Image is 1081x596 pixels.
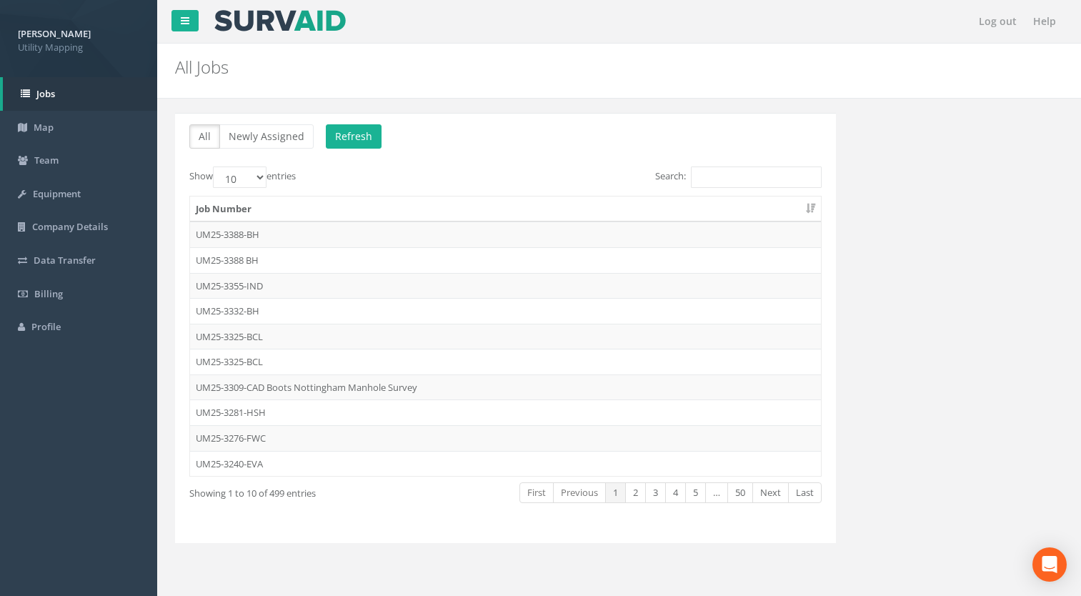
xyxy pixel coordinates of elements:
[190,374,821,400] td: UM25-3309-CAD Boots Nottingham Manhole Survey
[190,399,821,425] td: UM25-3281-HSH
[655,167,822,188] label: Search:
[189,167,296,188] label: Show entries
[190,324,821,349] td: UM25-3325-BCL
[553,482,606,503] a: Previous
[189,481,440,500] div: Showing 1 to 10 of 499 entries
[32,220,108,233] span: Company Details
[34,254,96,267] span: Data Transfer
[18,24,139,54] a: [PERSON_NAME] Utility Mapping
[705,482,728,503] a: …
[665,482,686,503] a: 4
[190,273,821,299] td: UM25-3355-IND
[34,121,54,134] span: Map
[34,154,59,167] span: Team
[3,77,157,111] a: Jobs
[18,41,139,54] span: Utility Mapping
[788,482,822,503] a: Last
[190,451,821,477] td: UM25-3240-EVA
[18,27,91,40] strong: [PERSON_NAME]
[190,298,821,324] td: UM25-3332-BH
[605,482,626,503] a: 1
[190,247,821,273] td: UM25-3388 BH
[727,482,753,503] a: 50
[189,124,220,149] button: All
[219,124,314,149] button: Newly Assigned
[33,187,81,200] span: Equipment
[190,349,821,374] td: UM25-3325-BCL
[36,87,55,100] span: Jobs
[31,320,61,333] span: Profile
[326,124,382,149] button: Refresh
[1032,547,1067,582] div: Open Intercom Messenger
[175,58,912,76] h2: All Jobs
[752,482,789,503] a: Next
[685,482,706,503] a: 5
[190,425,821,451] td: UM25-3276-FWC
[519,482,554,503] a: First
[691,167,822,188] input: Search:
[190,197,821,222] th: Job Number: activate to sort column ascending
[213,167,266,188] select: Showentries
[625,482,646,503] a: 2
[190,222,821,247] td: UM25-3388-BH
[34,287,63,300] span: Billing
[645,482,666,503] a: 3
